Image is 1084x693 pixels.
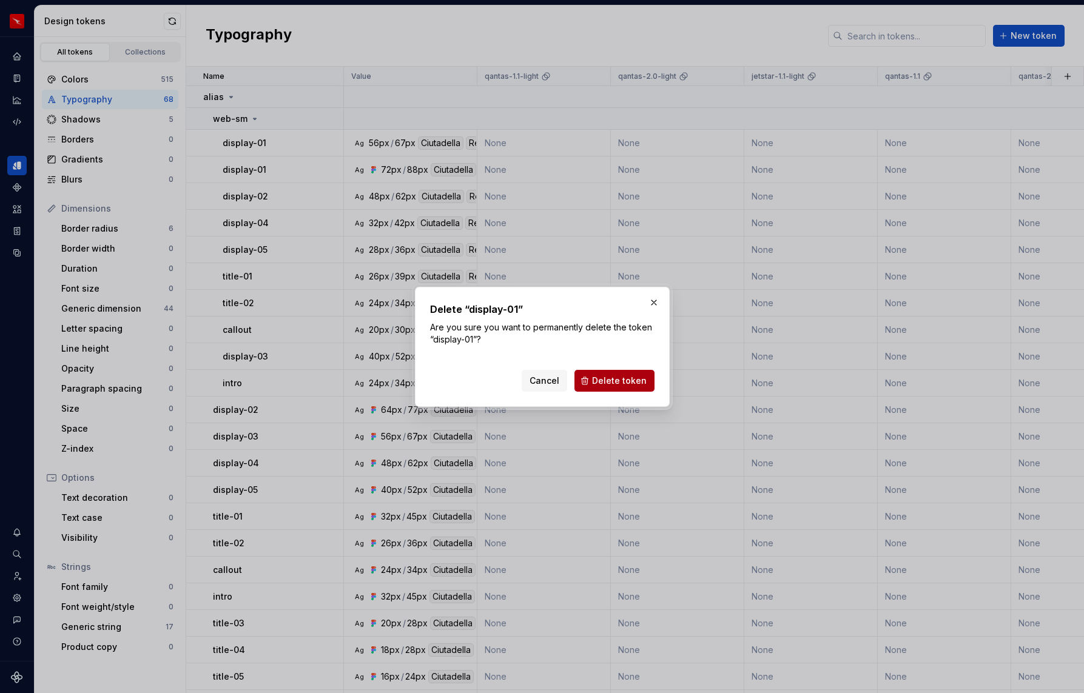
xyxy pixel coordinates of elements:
button: Delete token [574,370,655,392]
h2: Delete “display-01” [430,302,655,316]
button: Cancel [522,370,567,392]
p: Are you sure you want to permanently delete the token “display-01”? [430,321,655,346]
span: Delete token [592,375,647,387]
span: Cancel [530,375,559,387]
